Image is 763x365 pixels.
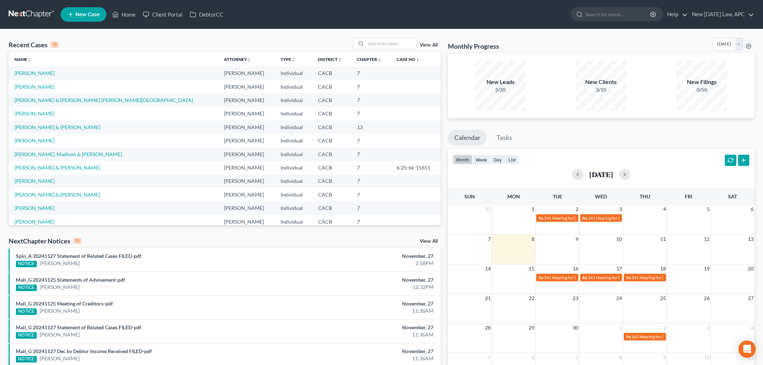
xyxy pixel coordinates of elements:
a: [PERSON_NAME] & [PERSON_NAME] [14,124,100,130]
span: 9a [626,275,631,280]
td: [PERSON_NAME] [218,148,275,161]
a: Mali_G 20241125 Statements of Advisement-pdf [16,277,125,283]
span: 22 [528,294,535,303]
a: Mali_G 20241125 Meeting of Creditors-pdf [16,300,113,307]
span: 8 [531,235,535,243]
span: 15 [528,264,535,273]
div: 0/50 [676,86,727,93]
span: 341 Hearing for [PERSON_NAME] [588,275,652,280]
td: 7 [351,175,391,188]
div: 15 [50,41,59,48]
td: 7 [351,188,391,201]
td: CACB [312,188,351,201]
td: CACB [312,134,351,147]
a: [PERSON_NAME] [14,70,54,76]
td: Individual [275,120,312,134]
span: Mon [507,193,520,199]
a: [PERSON_NAME] & [PERSON_NAME] [PERSON_NAME][GEOGRAPHIC_DATA] [14,97,193,103]
div: NOTICE [16,356,37,362]
span: 8a [582,275,587,280]
td: [PERSON_NAME] [218,120,275,134]
td: Individual [275,188,312,201]
td: Individual [275,161,312,174]
td: CACB [312,120,351,134]
a: Home [109,8,139,21]
a: Client Portal [139,8,186,21]
i: unfold_more [377,58,381,62]
td: 7 [351,134,391,147]
td: [PERSON_NAME] [218,161,275,174]
td: CACB [312,202,351,215]
span: 9a [626,334,631,339]
a: Help [663,8,688,21]
td: CACB [312,66,351,80]
td: Individual [275,66,312,80]
span: 6 [750,205,754,214]
span: 30 [572,324,579,332]
a: [PERSON_NAME] [40,307,80,315]
td: CACB [312,175,351,188]
span: 9a [538,275,543,280]
span: 27 [747,294,754,303]
a: [PERSON_NAME] [14,178,54,184]
td: 13 [351,120,391,134]
td: Individual [275,215,312,228]
span: 341 Hearing for [PERSON_NAME] [588,215,652,221]
div: New Leads [475,78,526,86]
div: Recent Cases [9,40,59,49]
span: 9a [538,215,543,221]
span: 2 [662,324,667,332]
span: 29 [528,324,535,332]
td: Individual [275,134,312,147]
div: NOTICE [16,308,37,315]
span: 1 [531,205,535,214]
td: Individual [275,202,312,215]
span: 21 [484,294,491,303]
button: day [490,155,505,164]
div: 3/10 [576,86,626,93]
button: month [453,155,472,164]
a: [PERSON_NAME] & [PERSON_NAME] [14,192,100,198]
td: 6:25-bk-15651 [391,161,441,174]
a: [PERSON_NAME] [40,260,80,267]
td: 7 [351,93,391,107]
td: 7 [351,161,391,174]
a: [PERSON_NAME] [14,219,54,225]
div: 11:38AM [299,307,433,315]
a: Attorneyunfold_more [224,57,251,62]
a: Mali_G 20241127 Statement of Related Cases FILED-pdf [16,324,141,330]
span: 3 [706,324,710,332]
span: 341 Hearing for [PERSON_NAME] [544,215,608,221]
td: [PERSON_NAME] [218,202,275,215]
span: 2 [575,205,579,214]
span: Sat [728,193,737,199]
span: 25 [660,294,667,303]
td: 7 [351,148,391,161]
span: 8 [618,353,623,362]
h3: Monthly Progress [448,42,499,50]
a: [PERSON_NAME] [40,355,80,362]
td: 7 [351,66,391,80]
span: 7 [575,353,579,362]
span: 26 [703,294,710,303]
td: 7 [351,107,391,120]
h2: [DATE] [589,171,613,178]
div: November, 27 [299,348,433,355]
div: NOTICE [16,261,37,267]
td: 7 [351,80,391,93]
td: CACB [312,161,351,174]
span: 13 [747,235,754,243]
td: [PERSON_NAME] [218,188,275,201]
div: 12:32PM [299,283,433,291]
td: CACB [312,107,351,120]
div: NOTICE [16,285,37,291]
td: [PERSON_NAME] [218,107,275,120]
span: 24 [616,294,623,303]
a: [PERSON_NAME], Madison & [PERSON_NAME] [14,151,122,157]
div: November, 27 [299,252,433,260]
td: [PERSON_NAME] [218,134,275,147]
span: 17 [616,264,623,273]
span: 5 [487,353,491,362]
span: Thu [640,193,650,199]
span: 4 [662,205,667,214]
